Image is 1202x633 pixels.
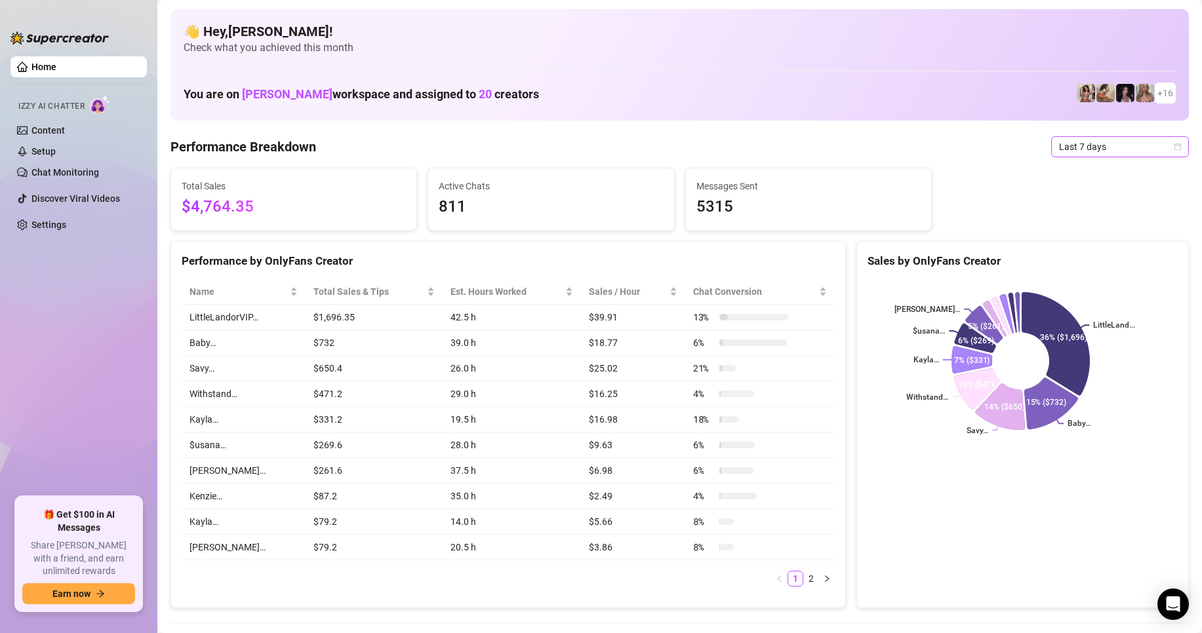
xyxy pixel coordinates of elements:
[581,535,685,560] td: $3.86
[788,571,803,586] li: 1
[306,407,443,432] td: $331.2
[693,412,714,427] span: 18 %
[170,138,316,156] h4: Performance Breakdown
[868,252,1178,270] div: Sales by OnlyFans Creator
[1077,84,1095,102] img: Avry (@avryjennervip)
[1116,84,1134,102] img: Baby (@babyyyybellaa)
[693,489,714,503] span: 4 %
[693,463,714,478] span: 6 %
[31,220,66,230] a: Settings
[182,179,406,193] span: Total Sales
[443,305,581,330] td: 42.5 h
[1096,84,1115,102] img: Kayla (@kaylathaylababy)
[693,361,714,375] span: 21 %
[894,305,960,314] text: [PERSON_NAME]…
[306,432,443,458] td: $269.6
[306,484,443,509] td: $87.2
[581,279,685,305] th: Sales / Hour
[823,575,831,583] span: right
[184,22,1176,41] h4: 👋 Hey, [PERSON_NAME] !
[581,381,685,407] td: $16.25
[1157,86,1173,100] span: + 16
[184,41,1176,55] span: Check what you achieved this month
[804,571,818,586] a: 2
[693,438,714,452] span: 6 %
[22,583,135,604] button: Earn nowarrow-right
[182,458,306,484] td: [PERSON_NAME]…
[31,193,120,204] a: Discover Viral Videos
[190,284,287,299] span: Name
[182,356,306,381] td: Savy…
[439,195,663,220] span: 811
[581,432,685,458] td: $9.63
[306,279,443,305] th: Total Sales & Tips
[1093,321,1135,330] text: LittleLand...
[581,356,685,381] td: $25.02
[696,179,921,193] span: Messages Sent
[581,407,685,432] td: $16.98
[819,571,835,586] button: right
[439,179,663,193] span: Active Chats
[443,330,581,356] td: 39.0 h
[31,146,56,157] a: Setup
[182,252,835,270] div: Performance by OnlyFans Creator
[182,432,306,458] td: $usana…
[18,100,85,113] span: Izzy AI Chatter
[581,330,685,356] td: $18.77
[581,484,685,509] td: $2.49
[306,535,443,560] td: $79.2
[31,62,56,72] a: Home
[182,484,306,509] td: Kenzie…
[772,571,788,586] li: Previous Page
[90,95,110,114] img: AI Chatter
[306,458,443,484] td: $261.6
[788,571,803,586] a: 1
[306,305,443,330] td: $1,696.35
[581,509,685,535] td: $5.66
[306,356,443,381] td: $650.4
[182,305,306,330] td: LittleLandorVIP…
[443,484,581,509] td: 35.0 h
[913,326,946,336] text: $usana…
[685,279,835,305] th: Chat Conversion
[1157,588,1189,620] div: Open Intercom Messenger
[31,125,65,136] a: Content
[182,509,306,535] td: Kayla…
[182,535,306,560] td: [PERSON_NAME]…
[581,305,685,330] td: $39.91
[182,279,306,305] th: Name
[242,87,332,101] span: [PERSON_NAME]
[306,330,443,356] td: $732
[693,514,714,529] span: 8 %
[772,571,788,586] button: left
[1068,419,1091,429] text: Baby…
[443,458,581,484] td: 37.5 h
[182,381,306,407] td: Withstand…
[443,407,581,432] td: 19.5 h
[22,508,135,534] span: 🎁 Get $100 in AI Messages
[182,330,306,356] td: Baby…
[443,509,581,535] td: 14.0 h
[696,195,921,220] span: 5315
[1059,137,1181,157] span: Last 7 days
[52,588,90,599] span: Earn now
[479,87,492,101] span: 20
[1136,84,1154,102] img: Kenzie (@dmaxkenz)
[967,426,988,435] text: Savy…
[693,336,714,350] span: 6 %
[443,356,581,381] td: 26.0 h
[443,535,581,560] td: 20.5 h
[306,381,443,407] td: $471.2
[443,432,581,458] td: 28.0 h
[22,539,135,578] span: Share [PERSON_NAME] with a friend, and earn unlimited rewards
[906,393,948,402] text: Withstand…
[693,540,714,554] span: 8 %
[443,381,581,407] td: 29.0 h
[96,589,105,598] span: arrow-right
[589,284,667,299] span: Sales / Hour
[581,458,685,484] td: $6.98
[1174,143,1182,151] span: calendar
[693,310,714,324] span: 13 %
[693,387,714,401] span: 4 %
[306,509,443,535] td: $79.2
